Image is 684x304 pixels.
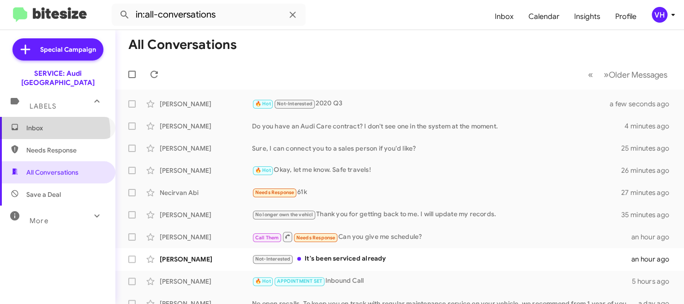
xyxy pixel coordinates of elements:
div: a few seconds ago [621,99,677,109]
div: [PERSON_NAME] [160,277,252,286]
div: Can you give me schedule? [252,231,631,243]
span: Older Messages [609,70,667,80]
div: an hour ago [631,232,677,242]
div: Sure, I can connect you to a sales person if you'd like? [252,144,621,153]
div: 5 hours ago [632,277,677,286]
span: APPOINTMENT SET [277,278,322,284]
div: 4 minutes ago [624,122,677,131]
div: 61k [252,187,621,198]
span: Save a Deal [26,190,61,199]
span: 🔥 Hot [255,167,271,173]
div: VH [652,7,667,23]
span: No longer own the vehicl [255,212,313,218]
div: Do you have an Audi Care contract? I don't see one in the system at the moment. [252,122,624,131]
div: [PERSON_NAME] [160,210,252,219]
span: More [30,217,48,225]
div: [PERSON_NAME] [160,166,252,175]
div: 26 minutes ago [621,166,677,175]
div: an hour ago [631,255,677,264]
a: Special Campaign [12,38,103,61]
span: Not-Interested [277,101,312,107]
a: Calendar [521,3,567,30]
span: Call Them [255,235,279,241]
button: Previous [582,65,599,84]
span: Special Campaign [40,45,96,54]
input: Search [112,4,306,26]
span: 🔥 Hot [255,101,271,107]
div: Inbound Call [252,276,632,286]
span: Needs Response [255,189,294,195]
button: Next [598,65,673,84]
span: Needs Response [296,235,336,241]
div: [PERSON_NAME] [160,255,252,264]
div: 25 minutes ago [621,144,677,153]
div: Thank you for getting back to me. I will update my records. [252,209,621,220]
div: 2020 Q3 [252,98,621,109]
span: Not-Interested [255,256,291,262]
nav: Page navigation example [583,65,673,84]
span: « [588,69,593,80]
div: Necirvan Abi [160,188,252,197]
span: » [604,69,609,80]
a: Inbox [487,3,521,30]
span: 🔥 Hot [255,278,271,284]
span: Needs Response [26,146,105,155]
h1: All Conversations [128,37,237,52]
div: 35 minutes ago [621,210,677,219]
span: Labels [30,102,56,110]
div: [PERSON_NAME] [160,232,252,242]
div: Okay, let me know. Safe travels! [252,165,621,176]
a: Profile [608,3,644,30]
div: It's been serviced already [252,254,631,264]
a: Insights [567,3,608,30]
span: Inbox [26,123,105,133]
button: VH [644,7,674,23]
div: [PERSON_NAME] [160,122,252,131]
div: 27 minutes ago [621,188,677,197]
div: [PERSON_NAME] [160,99,252,109]
span: All Conversations [26,168,78,177]
div: [PERSON_NAME] [160,144,252,153]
